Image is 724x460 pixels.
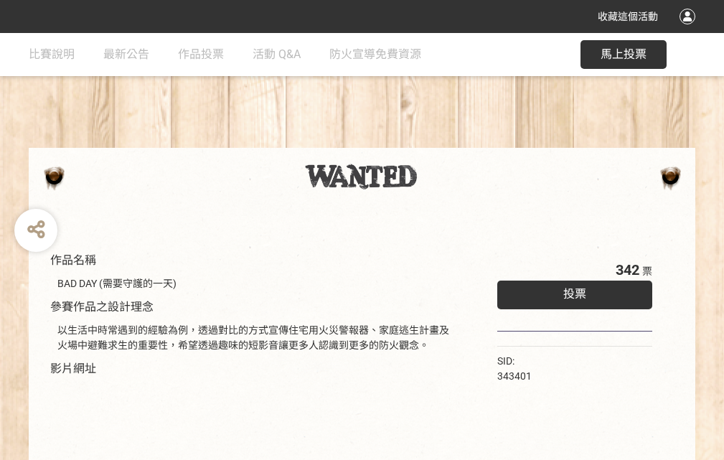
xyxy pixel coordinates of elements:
a: 作品投票 [178,33,224,76]
span: 馬上投票 [601,47,647,61]
span: 投票 [563,287,586,301]
a: 比賽說明 [29,33,75,76]
span: 作品名稱 [50,253,96,267]
span: 票 [642,266,652,277]
span: 參賽作品之設計理念 [50,300,154,314]
span: 防火宣導免費資源 [329,47,421,61]
a: 活動 Q&A [253,33,301,76]
a: 防火宣導免費資源 [329,33,421,76]
span: 比賽說明 [29,47,75,61]
span: 最新公告 [103,47,149,61]
a: 最新公告 [103,33,149,76]
span: 342 [616,261,639,278]
button: 馬上投票 [580,40,667,69]
span: 作品投票 [178,47,224,61]
div: 以生活中時常遇到的經驗為例，透過對比的方式宣傳住宅用火災警報器、家庭逃生計畫及火場中避難求生的重要性，希望透過趣味的短影音讓更多人認識到更多的防火觀念。 [57,323,454,353]
iframe: Facebook Share [535,354,607,368]
span: 影片網址 [50,362,96,375]
span: 活動 Q&A [253,47,301,61]
span: SID: 343401 [497,355,532,382]
div: BAD DAY (需要守護的一天) [57,276,454,291]
span: 收藏這個活動 [598,11,658,22]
